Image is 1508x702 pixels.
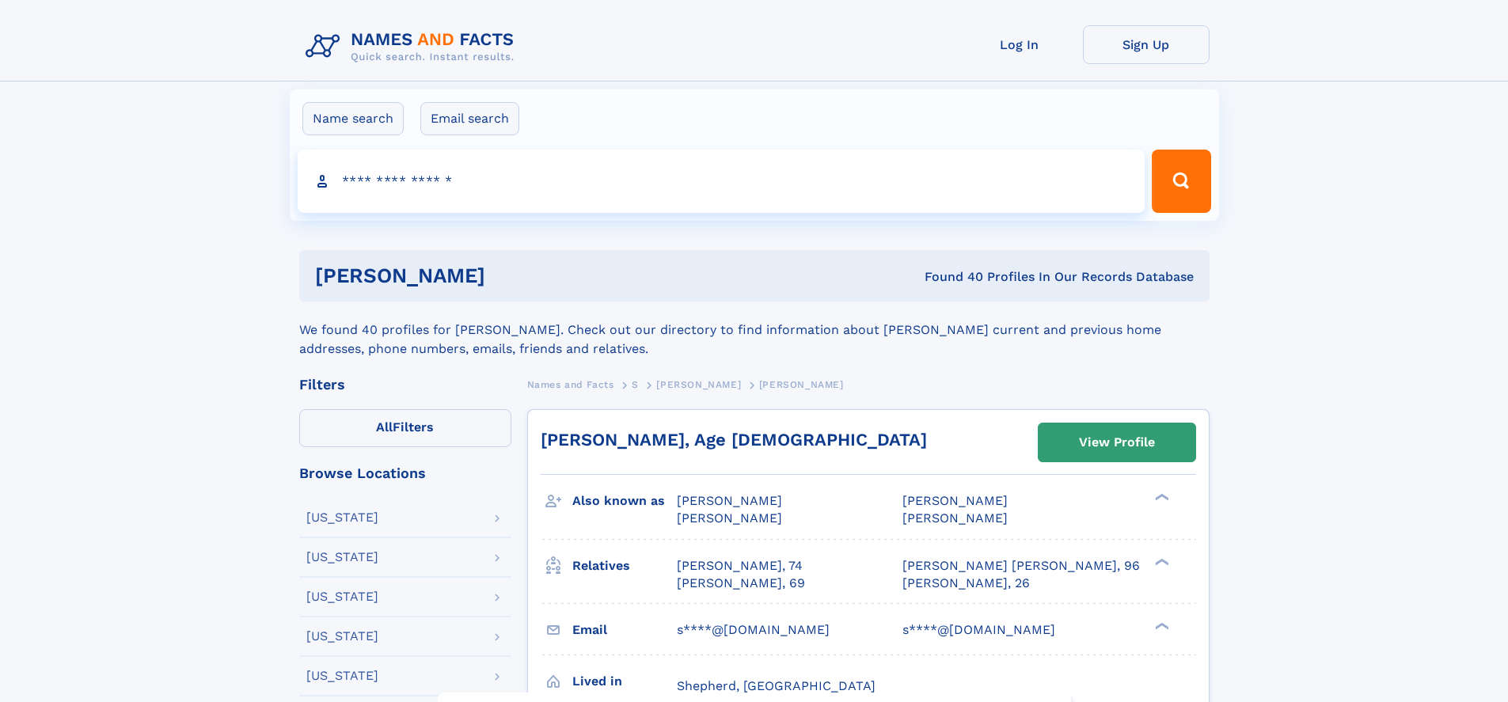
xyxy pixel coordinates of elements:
div: [US_STATE] [306,590,378,603]
div: [US_STATE] [306,630,378,643]
span: [PERSON_NAME] [677,493,782,508]
a: [PERSON_NAME], 26 [902,575,1030,592]
a: [PERSON_NAME] [656,374,741,394]
h3: Email [572,617,677,643]
div: [US_STATE] [306,511,378,524]
div: Found 40 Profiles In Our Records Database [705,268,1194,286]
label: Name search [302,102,404,135]
span: Shepherd, [GEOGRAPHIC_DATA] [677,678,876,693]
h1: [PERSON_NAME] [315,266,705,286]
h3: Also known as [572,488,677,514]
a: Log In [956,25,1083,64]
div: [US_STATE] [306,551,378,563]
a: View Profile [1039,423,1195,461]
a: [PERSON_NAME], Age [DEMOGRAPHIC_DATA] [541,430,927,450]
div: Filters [299,378,511,392]
img: Logo Names and Facts [299,25,527,68]
span: [PERSON_NAME] [902,493,1008,508]
span: [PERSON_NAME] [656,379,741,390]
a: [PERSON_NAME] [PERSON_NAME], 96 [902,557,1140,575]
a: [PERSON_NAME], 69 [677,575,805,592]
span: [PERSON_NAME] [759,379,844,390]
a: S [632,374,639,394]
span: All [376,419,393,434]
div: Browse Locations [299,466,511,480]
a: [PERSON_NAME], 74 [677,557,803,575]
span: S [632,379,639,390]
div: [US_STATE] [306,670,378,682]
button: Search Button [1152,150,1210,213]
div: View Profile [1079,424,1155,461]
h3: Relatives [572,552,677,579]
label: Filters [299,409,511,447]
label: Email search [420,102,519,135]
div: ❯ [1151,556,1170,567]
input: search input [298,150,1145,213]
div: We found 40 profiles for [PERSON_NAME]. Check out our directory to find information about [PERSON... [299,302,1210,359]
span: [PERSON_NAME] [902,510,1008,526]
h3: Lived in [572,668,677,695]
div: ❯ [1151,620,1170,631]
div: ❯ [1151,492,1170,503]
a: Sign Up [1083,25,1210,64]
span: [PERSON_NAME] [677,510,782,526]
a: Names and Facts [527,374,614,394]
